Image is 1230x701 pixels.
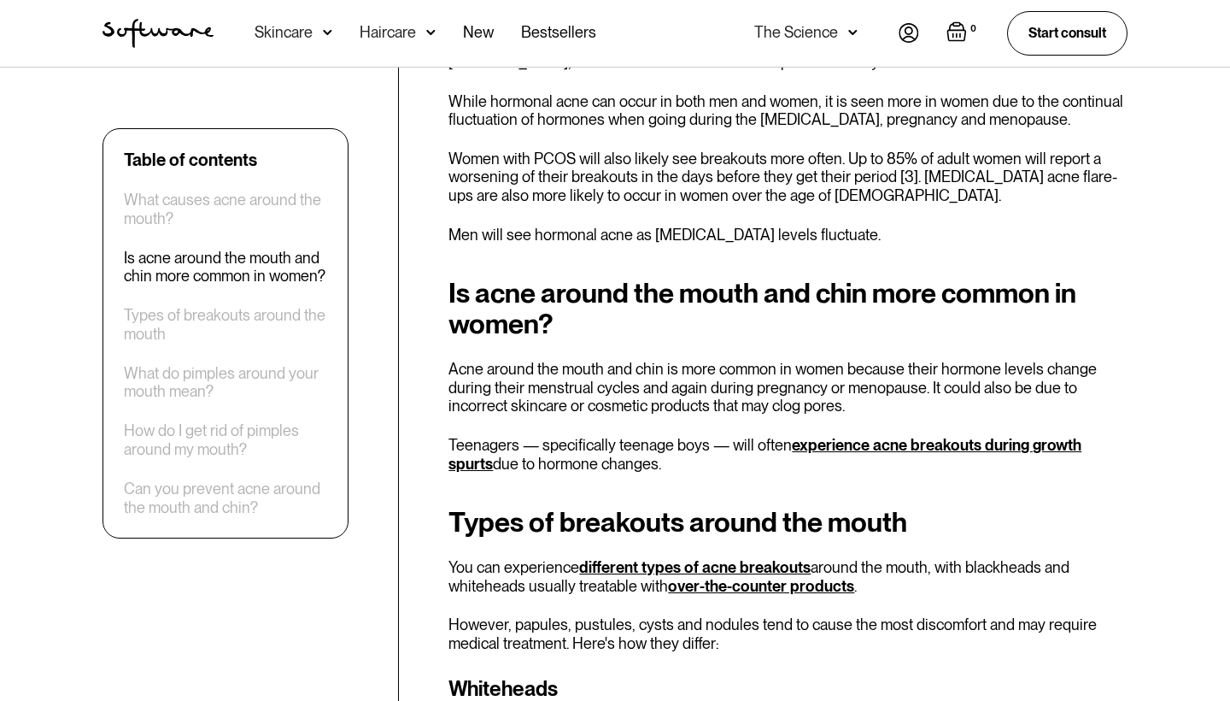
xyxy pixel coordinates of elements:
div: Skincare [255,24,313,41]
a: Start consult [1007,11,1127,55]
p: However, papules, pustules, cysts and nodules tend to cause the most discomfort and may require m... [448,616,1127,652]
img: Software Logo [102,19,214,48]
a: Types of breakouts around the mouth [124,306,327,343]
h2: Types of breakouts around the mouth [448,507,1127,538]
p: Acne around the mouth and chin is more common in women because their hormone levels change during... [448,360,1127,415]
p: Teenagers — specifically teenage boys — will often due to hormone changes. [448,436,1127,473]
p: Men will see hormonal acne as [MEDICAL_DATA] levels fluctuate. [448,226,1127,244]
div: Table of contents [124,150,257,170]
a: experience acne breakouts during growth spurts [448,436,1081,473]
a: different types of acne breakouts [579,558,811,576]
div: The Science [754,24,838,41]
p: While hormonal acne can occur in both men and women, it is seen more in women due to the continua... [448,92,1127,129]
p: You can experience around the mouth, with blackheads and whiteheads usually treatable with . [448,558,1127,595]
img: arrow down [848,24,858,41]
a: Is acne around the mouth and chin more common in women? [124,249,327,286]
a: What causes acne around the mouth? [124,191,327,227]
img: arrow down [323,24,332,41]
a: How do I get rid of pimples around my mouth? [124,421,327,458]
a: Can you prevent acne around the mouth and chin? [124,480,327,516]
div: 0 [967,21,980,37]
a: What do pimples around your mouth mean? [124,364,327,401]
div: Haircare [360,24,416,41]
h2: Is acne around the mouth and chin more common in women? [448,278,1127,339]
img: arrow down [426,24,436,41]
a: over-the-counter products [668,577,854,595]
a: Open empty cart [946,21,980,45]
a: home [102,19,214,48]
p: Women with PCOS will also likely see breakouts more often. Up to 85% of adult women will report a... [448,150,1127,205]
